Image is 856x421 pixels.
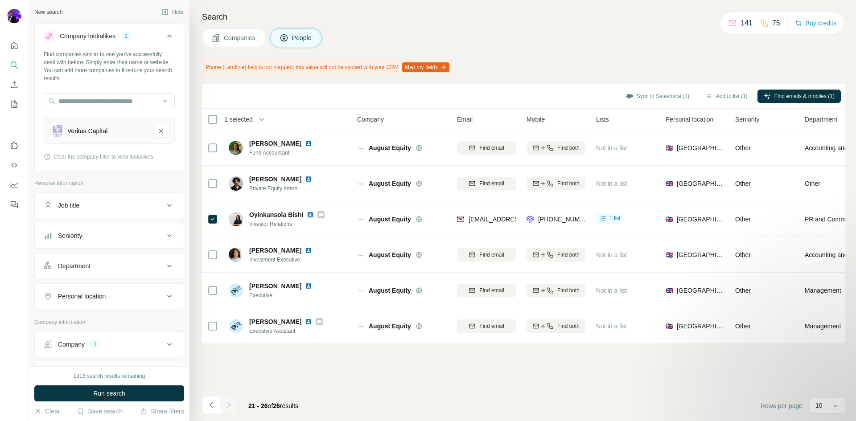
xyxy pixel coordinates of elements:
[457,141,516,155] button: Find email
[735,115,759,124] span: Seniority
[805,115,837,124] span: Department
[249,210,303,219] span: Oyinkansola Bishi
[620,90,695,103] button: Sync to Salesforce (1)
[609,214,621,222] span: 1 list
[469,216,574,223] span: [EMAIL_ADDRESS][DOMAIN_NAME]
[527,284,585,297] button: Find both
[369,322,411,331] span: August Equity
[357,216,364,223] img: Logo of August Equity
[58,292,106,301] div: Personal location
[735,216,751,223] span: Other
[699,90,754,103] button: Add to list (1)
[224,115,253,124] span: 1 selected
[305,176,312,183] img: LinkedIn logo
[538,216,594,223] span: [PHONE_NUMBER]
[735,180,751,187] span: Other
[7,196,21,213] button: Feedback
[249,291,323,299] span: Executive
[140,407,184,416] button: Share filters
[74,372,145,380] div: 1918 search results remaining
[815,401,823,410] p: 10
[735,287,751,294] span: Other
[357,180,364,187] img: Logo of August Equity
[7,157,21,173] button: Use Surfe API
[249,184,323,192] span: Private Equity Intern
[666,143,673,152] span: 🇬🇧
[666,179,673,188] span: 🇬🇧
[202,396,220,414] button: Navigate to previous page
[357,323,364,330] img: Logo of August Equity
[229,141,243,155] img: Avatar
[307,211,314,218] img: LinkedIn logo
[666,322,673,331] span: 🇬🇧
[596,115,609,124] span: Lists
[457,177,516,190] button: Find email
[457,284,516,297] button: Find email
[58,340,85,349] div: Company
[268,402,273,409] span: of
[557,286,580,294] span: Find both
[357,144,364,151] img: Logo of August Equity
[249,149,323,157] span: Fund Accountant
[34,318,184,326] p: Company information
[249,282,301,290] span: [PERSON_NAME]
[273,402,280,409] span: 26
[155,125,167,137] button: Veritas Capital-remove-button
[479,322,504,330] span: Find email
[369,179,411,188] span: August Equity
[479,144,504,152] span: Find email
[249,139,301,148] span: [PERSON_NAME]
[666,215,673,224] span: 🇬🇧
[305,140,312,147] img: LinkedIn logo
[596,144,627,151] span: Not in a list
[35,255,184,277] button: Department
[677,179,724,188] span: [GEOGRAPHIC_DATA]
[527,248,585,262] button: Find both
[677,286,724,295] span: [GEOGRAPHIC_DATA]
[557,180,580,188] span: Find both
[369,286,411,295] span: August Equity
[369,215,411,224] span: August Equity
[249,327,323,335] span: Executive Assistant
[369,250,411,259] span: August Equity
[457,115,473,124] span: Email
[248,402,298,409] span: results
[229,176,243,191] img: Avatar
[305,282,312,290] img: LinkedIn logo
[249,246,301,255] span: [PERSON_NAME]
[557,322,580,330] span: Find both
[735,144,751,151] span: Other
[77,407,123,416] button: Save search
[229,248,243,262] img: Avatar
[677,322,724,331] span: [GEOGRAPHIC_DATA]
[596,251,627,258] span: Not in a list
[229,212,243,226] img: Avatar
[527,177,585,190] button: Find both
[357,251,364,258] img: Logo of August Equity
[305,247,312,254] img: LinkedIn logo
[34,407,60,416] button: Clear
[202,60,451,75] div: Phone (Landline) field is not mapped, this value will not be synced with your CRM
[34,8,62,16] div: New search
[457,215,464,224] img: provider findymail logo
[457,248,516,262] button: Find email
[557,251,580,259] span: Find both
[527,319,585,333] button: Find both
[67,127,107,135] div: Veritas Capital
[402,62,449,72] button: Map my fields
[757,90,841,103] button: Find emails & mobiles (1)
[224,33,256,42] span: Companies
[805,322,841,331] span: Management
[248,402,268,409] span: 21 - 26
[35,286,184,307] button: Personal location
[35,25,184,50] button: Company lookalikes1
[772,18,780,29] p: 75
[7,138,21,154] button: Use Surfe on LinkedIn
[557,144,580,152] span: Find both
[249,256,323,264] span: Investment Executive
[457,319,516,333] button: Find email
[93,389,125,398] span: Run search
[249,220,325,228] span: Investor Relations
[44,50,175,82] div: Find companies similar to one you've successfully dealt with before. Simply enter their name or w...
[795,17,836,29] button: Buy credits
